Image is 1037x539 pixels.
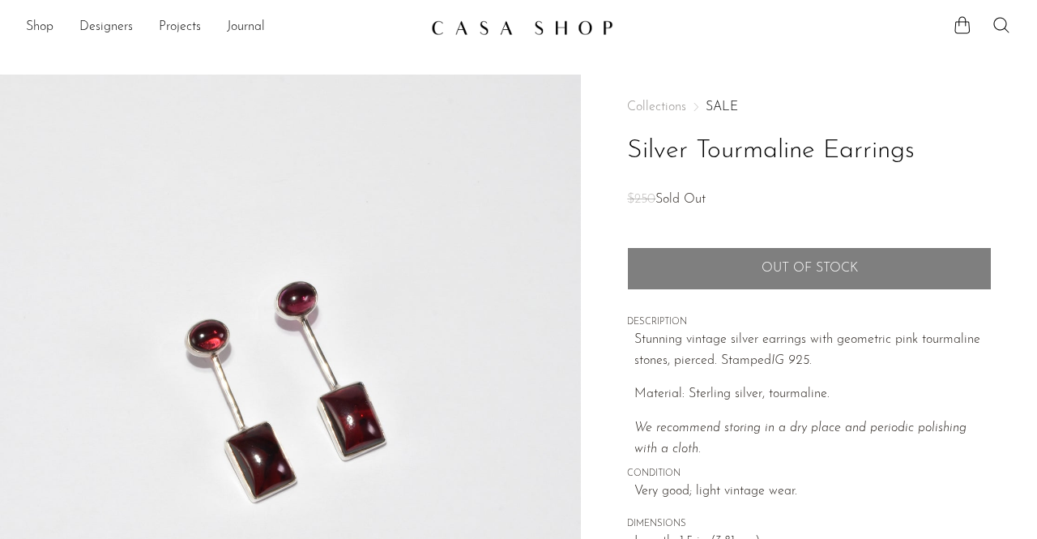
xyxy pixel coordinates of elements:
a: SALE [706,101,738,113]
a: Journal [227,17,265,38]
nav: Breadcrumbs [627,101,992,113]
button: Add to cart [627,247,992,289]
p: Stunning vintage silver earrings with geometric pink tourmaline stones, pierced. Stamped [634,330,992,371]
i: We recommend storing in a dry place and periodic polishing with a cloth. [634,421,967,456]
span: Sold Out [655,193,706,206]
span: DIMENSIONS [627,517,992,532]
em: IG 925. [771,354,812,367]
a: Shop [26,17,53,38]
h1: Silver Tourmaline Earrings [627,130,992,172]
span: DESCRIPTION [627,315,992,330]
nav: Desktop navigation [26,14,418,41]
ul: NEW HEADER MENU [26,14,418,41]
a: Projects [159,17,201,38]
span: $250 [627,193,655,206]
span: Collections [627,101,686,113]
span: Very good; light vintage wear. [634,481,992,503]
a: Designers [79,17,133,38]
p: Material: Sterling silver, tourmaline. [634,384,992,405]
span: CONDITION [627,467,992,481]
span: Out of stock [762,261,858,276]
